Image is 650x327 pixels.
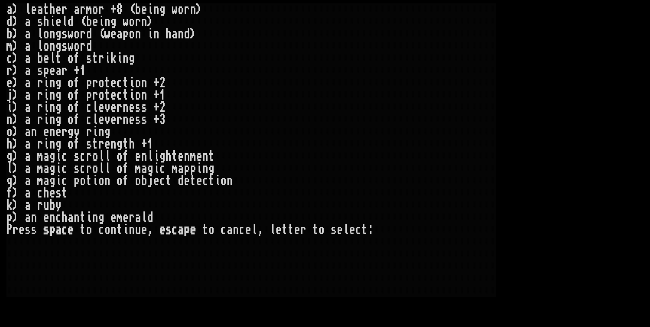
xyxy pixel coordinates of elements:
div: + [110,3,117,16]
div: n [49,126,55,138]
div: h [129,138,135,150]
div: r [92,89,98,101]
div: r [98,3,104,16]
div: g [49,150,55,162]
div: h [6,138,13,150]
div: g [159,3,166,16]
div: l [104,150,110,162]
div: n [123,101,129,114]
div: a [43,175,49,187]
div: + [153,89,159,101]
div: a [25,101,31,114]
div: i [92,126,98,138]
div: m [190,150,196,162]
div: n [98,126,104,138]
div: ) [13,138,19,150]
div: m [6,40,13,52]
div: n [123,52,129,65]
div: e [110,101,117,114]
div: ) [13,3,19,16]
div: b [37,52,43,65]
div: g [55,40,62,52]
div: n [49,40,55,52]
div: a [25,28,31,40]
div: i [153,162,159,175]
div: g [104,126,110,138]
div: n [49,114,55,126]
div: ) [13,16,19,28]
div: f [74,52,80,65]
div: f [123,162,129,175]
div: g [55,89,62,101]
div: t [123,89,129,101]
div: e [110,77,117,89]
div: p [74,175,80,187]
div: i [153,150,159,162]
div: g [49,175,55,187]
div: r [62,126,68,138]
div: o [74,40,80,52]
div: l [37,40,43,52]
div: n [6,114,13,126]
div: d [68,16,74,28]
div: g [55,114,62,126]
div: n [31,126,37,138]
div: ) [190,28,196,40]
div: a [117,28,123,40]
div: a [43,150,49,162]
div: g [49,162,55,175]
div: c [117,77,123,89]
div: ) [13,28,19,40]
div: f [74,138,80,150]
div: o [6,126,13,138]
div: a [25,126,31,138]
div: b [86,16,92,28]
div: l [92,114,98,126]
div: s [37,16,43,28]
div: m [172,162,178,175]
div: n [153,3,159,16]
div: y [74,126,80,138]
div: w [104,28,110,40]
div: i [43,89,49,101]
div: r [184,3,190,16]
div: o [68,52,74,65]
div: l [147,150,153,162]
div: h [49,3,55,16]
div: a [43,162,49,175]
div: a [178,162,184,175]
div: w [123,16,129,28]
div: i [104,52,110,65]
div: d [86,28,92,40]
div: r [117,114,123,126]
div: ) [13,65,19,77]
div: r [37,101,43,114]
div: g [55,77,62,89]
div: n [104,175,110,187]
div: s [62,40,68,52]
div: a [25,40,31,52]
div: l [92,101,98,114]
div: m [86,3,92,16]
div: n [135,28,141,40]
div: o [135,77,141,89]
div: a [6,3,13,16]
div: e [43,126,49,138]
div: e [141,3,147,16]
div: p [184,162,190,175]
div: t [104,77,110,89]
div: a [141,162,147,175]
div: g [6,150,13,162]
div: ( [98,28,104,40]
div: o [68,77,74,89]
div: t [104,89,110,101]
div: q [6,175,13,187]
div: a [172,28,178,40]
div: r [62,3,68,16]
div: t [86,175,92,187]
div: c [80,162,86,175]
div: i [129,77,135,89]
div: c [117,89,123,101]
div: n [49,138,55,150]
div: v [104,114,110,126]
